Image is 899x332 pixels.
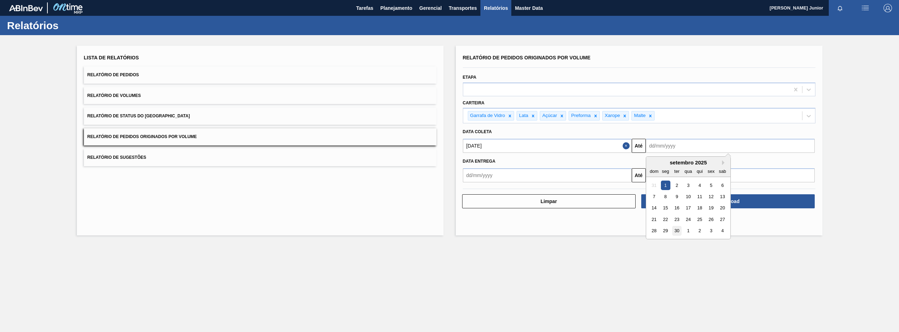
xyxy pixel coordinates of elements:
div: Choose quinta-feira, 2 de outubro de 2025 [695,226,704,236]
div: Choose domingo, 7 de setembro de 2025 [649,192,659,201]
div: ter [672,167,681,176]
input: dd/mm/yyyy [463,168,632,182]
div: Choose domingo, 21 de setembro de 2025 [649,215,659,224]
button: Relatório de Pedidos Originados por Volume [84,128,437,145]
span: Relatório de Pedidos Originados por Volume [87,134,197,139]
span: Relatório de Status do [GEOGRAPHIC_DATA] [87,113,190,118]
button: Relatório de Pedidos [84,66,437,84]
div: Choose terça-feira, 16 de setembro de 2025 [672,203,681,213]
label: Etapa [463,75,477,80]
label: Carteira [463,100,485,105]
div: qua [683,167,693,176]
div: Choose quinta-feira, 18 de setembro de 2025 [695,203,704,213]
div: Choose quarta-feira, 17 de setembro de 2025 [683,203,693,213]
div: Choose sexta-feira, 5 de setembro de 2025 [706,181,716,190]
img: Logout [884,4,892,12]
div: Garrafa de Vidro [468,111,506,120]
span: Gerencial [419,4,442,12]
div: seg [661,167,670,176]
button: Close [623,139,632,153]
button: Até [632,139,646,153]
span: Tarefas [356,4,373,12]
span: Lista de Relatórios [84,55,139,60]
span: Master Data [515,4,543,12]
button: Download [641,194,815,208]
div: Choose terça-feira, 9 de setembro de 2025 [672,192,681,201]
div: Choose sexta-feira, 19 de setembro de 2025 [706,203,716,213]
div: Choose segunda-feira, 22 de setembro de 2025 [661,215,670,224]
div: Not available domingo, 31 de agosto de 2025 [649,181,659,190]
div: Choose quarta-feira, 10 de setembro de 2025 [683,192,693,201]
button: Relatório de Sugestões [84,149,437,166]
div: month 2025-09 [648,180,728,236]
div: Choose segunda-feira, 29 de setembro de 2025 [661,226,670,236]
div: Choose segunda-feira, 15 de setembro de 2025 [661,203,670,213]
span: Relatório de Pedidos [87,72,139,77]
div: Choose sábado, 20 de setembro de 2025 [717,203,727,213]
span: Data coleta [463,129,492,134]
div: sex [706,167,716,176]
div: Choose sábado, 13 de setembro de 2025 [717,192,727,201]
div: dom [649,167,659,176]
button: Next Month [722,160,727,165]
div: Choose sábado, 4 de outubro de 2025 [717,226,727,236]
span: Data entrega [463,159,496,164]
div: Choose sexta-feira, 3 de outubro de 2025 [706,226,716,236]
h1: Relatórios [7,21,132,30]
div: Açúcar [540,111,558,120]
div: Choose sexta-feira, 26 de setembro de 2025 [706,215,716,224]
div: Malte [632,111,647,120]
button: Até [632,168,646,182]
div: setembro 2025 [646,160,730,165]
div: Choose quinta-feira, 25 de setembro de 2025 [695,215,704,224]
div: Choose quinta-feira, 4 de setembro de 2025 [695,181,704,190]
div: Choose segunda-feira, 1 de setembro de 2025 [661,181,670,190]
div: Xarope [603,111,621,120]
div: Lata [517,111,529,120]
div: Choose sábado, 27 de setembro de 2025 [717,215,727,224]
div: sab [717,167,727,176]
button: Notificações [829,3,851,13]
div: Choose segunda-feira, 8 de setembro de 2025 [661,192,670,201]
div: Preforma [569,111,592,120]
div: qui [695,167,704,176]
div: Choose terça-feira, 2 de setembro de 2025 [672,181,681,190]
button: Relatório de Volumes [84,87,437,104]
div: Choose terça-feira, 30 de setembro de 2025 [672,226,681,236]
span: Transportes [449,4,477,12]
input: dd/mm/yyyy [646,139,815,153]
div: Choose quinta-feira, 11 de setembro de 2025 [695,192,704,201]
div: Choose terça-feira, 23 de setembro de 2025 [672,215,681,224]
button: Limpar [462,194,636,208]
span: Relatório de Sugestões [87,155,146,160]
input: dd/mm/yyyy [463,139,632,153]
img: userActions [861,4,870,12]
button: Relatório de Status do [GEOGRAPHIC_DATA] [84,108,437,125]
span: Relatório de Pedidos Originados por Volume [463,55,591,60]
div: Choose domingo, 28 de setembro de 2025 [649,226,659,236]
div: Choose quarta-feira, 24 de setembro de 2025 [683,215,693,224]
span: Relatório de Volumes [87,93,141,98]
div: Choose domingo, 14 de setembro de 2025 [649,203,659,213]
div: Choose quarta-feira, 3 de setembro de 2025 [683,181,693,190]
img: TNhmsLtSVTkK8tSr43FrP2fwEKptu5GPRR3wAAAABJRU5ErkJggg== [9,5,43,11]
span: Relatórios [484,4,508,12]
div: Choose quarta-feira, 1 de outubro de 2025 [683,226,693,236]
div: Choose sexta-feira, 12 de setembro de 2025 [706,192,716,201]
span: Planejamento [380,4,412,12]
div: Choose sábado, 6 de setembro de 2025 [717,181,727,190]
